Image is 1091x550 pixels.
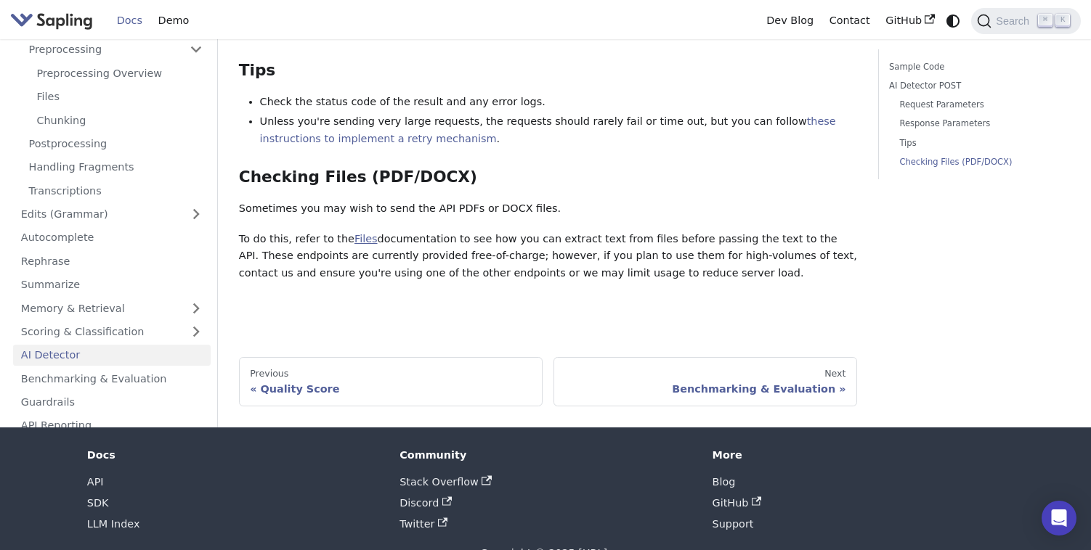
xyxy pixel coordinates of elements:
[400,497,452,509] a: Discord
[713,476,736,488] a: Blog
[250,368,532,379] div: Previous
[13,368,211,389] a: Benchmarking & Evaluation
[239,357,857,406] nav: Docs pages
[150,9,197,32] a: Demo
[13,321,211,342] a: Scoring & Classification
[899,117,1059,131] a: Response Parameters
[758,9,821,32] a: Dev Blog
[991,15,1038,27] span: Search
[239,231,857,282] p: To do this, refer to the documentation to see how you can extract text from files before passing ...
[13,391,211,412] a: Guardrails
[29,110,211,131] a: Chunking
[109,9,150,32] a: Docs
[1038,14,1053,27] kbd: ⌘
[713,518,754,530] a: Support
[553,357,857,406] a: NextBenchmarking & Evaluation
[29,62,211,83] a: Preprocessing Overview
[239,61,857,81] h3: Tips
[400,448,691,461] div: Community
[21,180,211,201] a: Transcriptions
[260,94,857,111] li: Check the status code of the result and any error logs.
[877,9,942,32] a: GitHub
[822,9,878,32] a: Contact
[87,476,104,488] a: API
[13,203,211,224] a: Edits (Grammar)
[713,497,762,509] a: GitHub
[354,233,378,245] a: Files
[87,518,140,530] a: LLM Index
[564,368,846,379] div: Next
[713,448,1005,461] div: More
[10,10,93,31] img: Sapling.ai
[899,98,1059,112] a: Request Parameters
[971,8,1080,34] button: Search (Command+K)
[400,476,491,488] a: Stack Overflow
[1055,14,1070,27] kbd: K
[10,10,98,31] a: Sapling.ai
[1042,501,1076,535] div: Open Intercom Messenger
[29,86,211,107] a: Files
[13,227,211,248] a: Autocomplete
[260,115,836,144] a: these instructions to implement a retry mechanism
[250,382,532,395] div: Quality Score
[260,113,857,148] li: Unless you're sending very large requests, the requests should rarely fail or time out, but you c...
[13,250,211,271] a: Rephrase
[943,10,964,31] button: Switch between dark and light mode (currently system mode)
[13,274,211,295] a: Summarize
[13,297,211,319] a: Memory & Retrieval
[400,518,447,530] a: Twitter
[899,136,1059,150] a: Tips
[889,60,1065,74] a: Sample Code
[239,357,543,406] a: PreviousQuality Score
[87,448,379,461] div: Docs
[239,200,857,218] p: Sometimes you may wish to send the API PDFs or DOCX files.
[889,79,1065,93] a: AI Detector POST
[13,415,211,436] a: API Reporting
[21,133,211,154] a: Postprocessing
[21,39,211,60] a: Preprocessing
[899,155,1059,169] a: Checking Files (PDF/DOCX)
[564,382,846,395] div: Benchmarking & Evaluation
[239,168,857,187] h3: Checking Files (PDF/DOCX)
[13,345,211,366] a: AI Detector
[21,157,211,178] a: Handling Fragments
[87,497,109,509] a: SDK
